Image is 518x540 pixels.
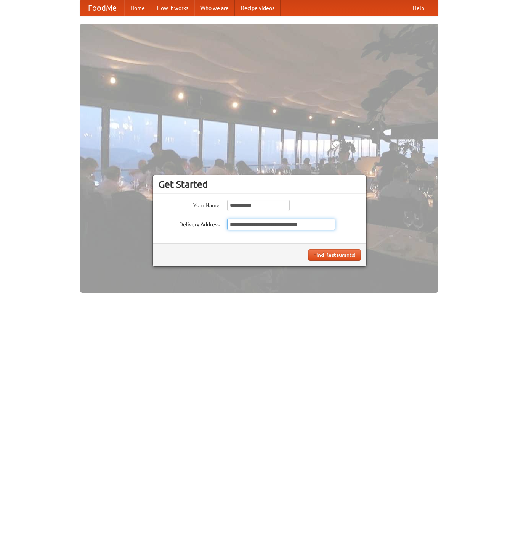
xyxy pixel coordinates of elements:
button: Find Restaurants! [308,249,361,261]
a: Home [124,0,151,16]
a: Help [407,0,430,16]
a: Who we are [194,0,235,16]
label: Your Name [159,200,220,209]
label: Delivery Address [159,219,220,228]
a: How it works [151,0,194,16]
a: FoodMe [80,0,124,16]
h3: Get Started [159,179,361,190]
a: Recipe videos [235,0,281,16]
